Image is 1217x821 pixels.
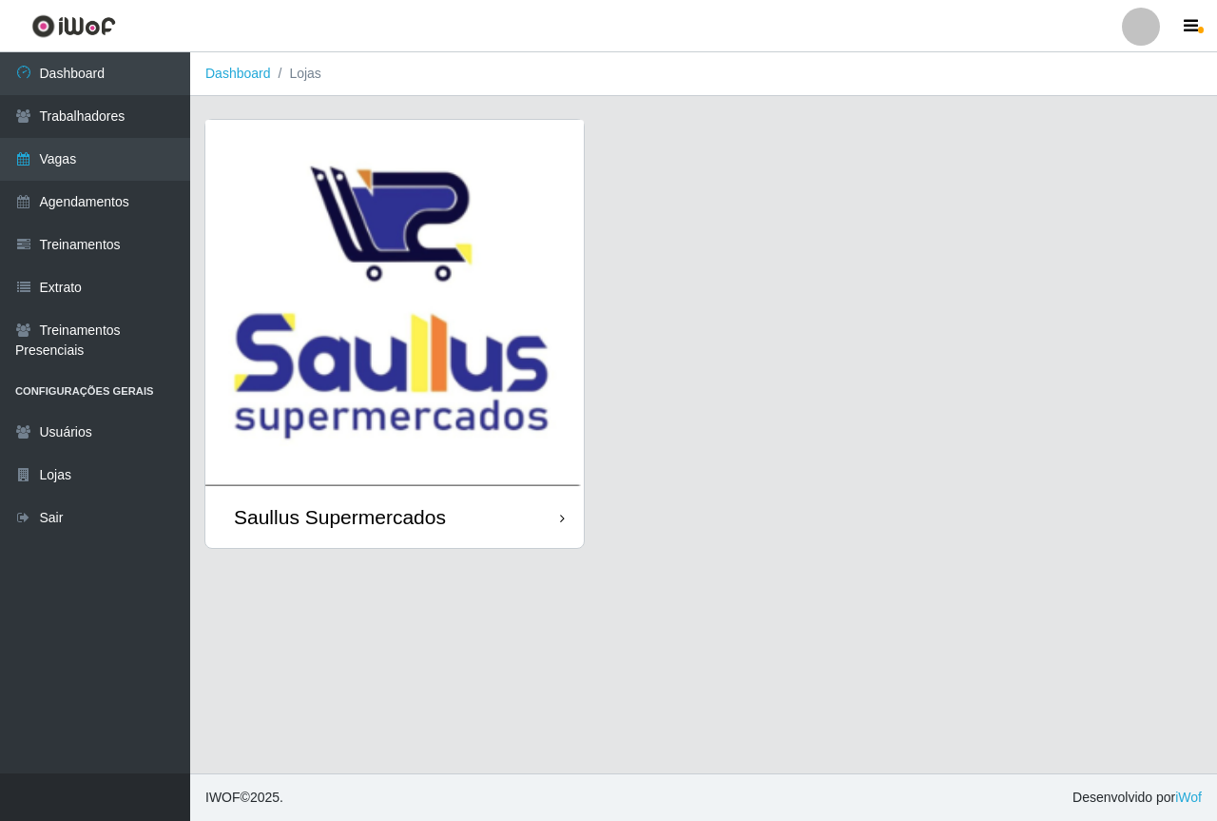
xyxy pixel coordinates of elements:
span: © 2025 . [205,788,283,808]
span: Desenvolvido por [1072,788,1202,808]
li: Lojas [271,64,321,84]
a: Dashboard [205,66,271,81]
img: cardImg [205,120,584,486]
a: Saullus Supermercados [205,120,584,548]
img: CoreUI Logo [31,14,116,38]
a: iWof [1175,790,1202,805]
span: IWOF [205,790,241,805]
nav: breadcrumb [190,52,1217,96]
div: Saullus Supermercados [234,505,446,529]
